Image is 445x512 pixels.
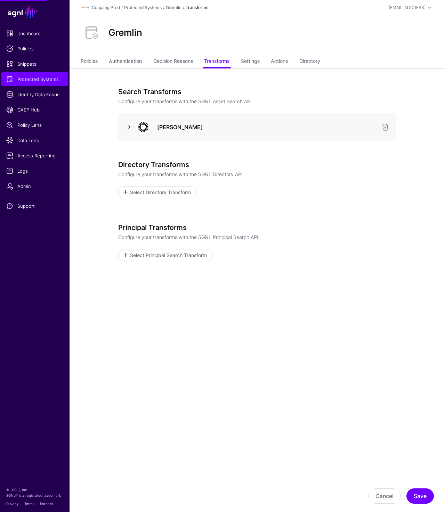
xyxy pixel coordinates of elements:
[1,42,68,56] a: Policies
[368,488,401,504] button: Cancel
[6,487,63,493] p: © [URL], Inc
[6,60,63,67] span: Snippets
[1,118,68,132] a: Policy Lens
[118,98,396,105] p: Configure your transforms with the SGNL Asset Search API
[6,76,63,83] span: Protected Systems
[6,152,63,159] span: Access Reporting
[157,123,377,131] h3: [PERSON_NAME]
[108,27,142,38] h2: Gremlin
[1,26,68,40] a: Dashboard
[1,72,68,86] a: Protected Systems
[6,137,63,144] span: Data Lens
[241,55,260,68] a: Settings
[118,223,396,232] h3: Principal Transforms
[124,5,162,10] a: Protected Systems
[6,493,63,498] p: SGNL® is a registered trademark
[166,5,181,10] a: Gremlin
[271,55,288,68] a: Actions
[118,171,396,178] p: Configure your transforms with the SGNL Directory API
[6,183,63,190] span: Admin
[129,189,192,196] span: Select Directory Transform
[181,5,186,11] div: /
[24,502,34,506] a: Terms
[40,502,53,506] a: Patents
[92,5,120,10] a: Coupang Prod
[1,88,68,101] a: Identity Data Fabric
[129,251,208,259] span: Select Principal Search Transform
[389,5,426,11] div: [EMAIL_ADDRESS]
[136,120,150,134] img: svg+xml;base64,PHN2ZyB3aWR0aD0iNjQiIGhlaWdodD0iNjQiIHZpZXdCb3g9IjAgMCA2NCA2NCIgZmlsbD0ibm9uZSIgeG...
[153,55,193,68] a: Decision Reasons
[6,91,63,98] span: Identity Data Fabric
[81,55,98,68] a: Policies
[6,106,63,113] span: CAEP Hub
[1,164,68,178] a: Logs
[81,3,89,12] img: svg+xml;base64,PHN2ZyBpZD0iTG9nbyIgeG1sbnM9Imh0dHA6Ly93d3cudzMub3JnLzIwMDAvc3ZnIiB3aWR0aD0iMTIxLj...
[1,103,68,117] a: CAEP Hub
[4,4,65,19] a: SGNL
[299,55,320,68] a: Directory
[1,133,68,147] a: Data Lens
[1,179,68,193] a: Admin
[6,167,63,174] span: Logs
[406,488,434,504] button: Save
[6,45,63,52] span: Policies
[6,502,19,506] a: Privacy
[186,5,208,10] strong: Transforms
[204,55,229,68] a: Transforms
[1,57,68,71] a: Snippets
[162,5,166,11] div: /
[6,122,63,129] span: Policy Lens
[6,30,63,37] span: Dashboard
[109,55,142,68] a: Authentication
[1,149,68,163] a: Access Reporting
[118,233,396,241] p: Configure your transforms with the SGNL Principal Search API
[118,160,396,169] h3: Directory Transforms
[120,5,124,11] div: /
[118,88,396,96] h3: Search Transforms
[6,203,63,209] span: Support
